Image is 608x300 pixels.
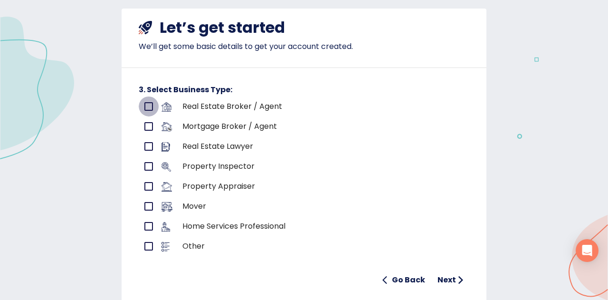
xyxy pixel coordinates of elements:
[161,182,172,192] img: business-logo
[379,271,429,290] button: Go Back
[161,242,170,252] img: business-logo
[161,122,172,132] img: business-logo
[161,202,172,212] img: business-logo
[161,162,171,172] img: business-logo
[182,121,427,132] p: Mortgage Broker / Agent
[182,161,427,172] p: Property Inspector
[161,102,171,112] img: business-logo
[161,142,170,152] img: business-logo
[139,41,469,52] p: We’ll get some basic details to get your account created.
[182,241,427,252] p: Other
[139,21,152,34] img: shuttle
[139,83,469,97] h6: 3. Select Business Type:
[182,181,427,192] p: Property Appraiser
[160,18,285,37] h4: Let’s get started
[576,239,598,262] div: Open Intercom Messenger
[392,273,425,287] h6: Go Back
[182,141,427,152] p: Real Estate Lawyer
[182,101,427,112] p: Real Estate Broker / Agent
[182,201,427,212] p: Mover
[161,222,170,232] img: business-logo
[182,221,427,232] p: Home Services Professional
